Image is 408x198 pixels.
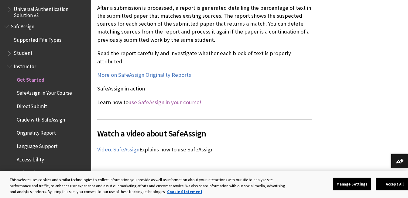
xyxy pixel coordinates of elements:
[17,75,44,83] span: Get Started
[14,48,33,56] span: Student
[14,61,36,69] span: Instructor
[11,21,34,30] span: SafeAssign
[14,4,87,18] span: Universal Authentication Solution v2
[17,154,44,163] span: Accessibility
[4,21,87,191] nav: Book outline for Blackboard SafeAssign
[97,146,139,153] a: Video: SafeAssign
[129,99,201,106] a: use SafeAssign in your course!
[10,177,286,195] div: This website uses cookies and similar technologies to collect information you provide as well as ...
[17,141,58,149] span: Language Support
[17,168,52,176] span: SafeAssign FAQs
[97,4,312,44] p: After a submission is processed, a report is generated detailing the percentage of text in the su...
[333,178,371,190] button: Manage Settings
[17,115,65,123] span: Grade with SafeAssign
[97,49,312,65] p: Read the report carefully and investigate whether each block of text is properly attributed.
[97,127,312,140] span: Watch a video about SafeAssign
[167,189,202,194] a: More information about your privacy, opens in a new tab
[97,146,312,154] p: Explains how to use SafeAssign
[17,128,56,136] span: Originality Report
[17,101,47,109] span: DirectSubmit
[97,71,191,79] a: More on SafeAssign Originality Reports
[97,85,312,93] p: SafeAssign in action
[14,35,61,43] span: Supported File Types
[17,88,72,96] span: SafeAssign in Your Course
[97,98,312,106] p: Learn how to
